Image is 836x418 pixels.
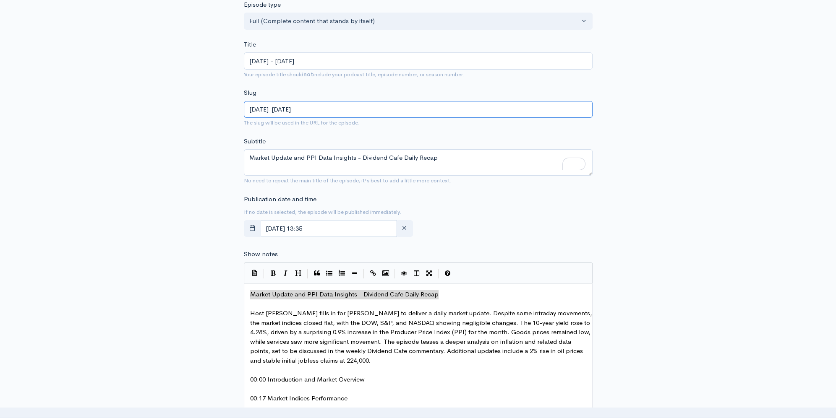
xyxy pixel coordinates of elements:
[367,267,379,280] button: Create Link
[303,71,313,78] strong: not
[363,269,364,278] i: |
[250,394,347,402] span: 00:17 Market Indices Performance
[307,269,308,278] i: |
[336,267,348,280] button: Numbered List
[398,267,410,280] button: Toggle Preview
[323,267,336,280] button: Generic List
[280,267,292,280] button: Italic
[250,375,365,383] span: 00:00 Introduction and Market Overview
[264,269,264,278] i: |
[244,13,593,30] button: Full (Complete content that stands by itself)
[267,267,280,280] button: Bold
[438,269,439,278] i: |
[410,267,423,280] button: Toggle Side by Side
[396,220,413,237] button: clear
[244,119,360,126] small: The slug will be used in the URL for the episode.
[244,208,401,215] small: If no date is selected, the episode will be published immediately.
[348,267,361,280] button: Insert Horizontal Line
[248,267,261,279] button: Insert Show Notes Template
[244,149,593,176] textarea: To enrich screen reader interactions, please activate Accessibility in Grammarly extension settings
[311,267,323,280] button: Quote
[244,137,266,146] label: Subtitle
[442,267,454,280] button: Markdown Guide
[244,88,256,98] label: Slug
[244,52,593,70] input: What is the episode's title?
[244,195,316,204] label: Publication date and time
[250,290,439,298] span: Market Update and PPI Data Insights - Dividend Cafe Daily Recap
[244,220,261,237] button: toggle
[244,249,278,259] label: Show notes
[249,16,580,26] div: Full (Complete content that stands by itself)
[250,309,594,364] span: Host [PERSON_NAME] fills in for [PERSON_NAME] to deliver a daily market update. Despite some intr...
[244,40,256,49] label: Title
[244,71,465,78] small: Your episode title should include your podcast title, episode number, or season number.
[423,267,436,280] button: Toggle Fullscreen
[292,267,305,280] button: Heading
[244,101,593,118] input: title-of-episode
[394,269,395,278] i: |
[244,177,452,184] small: No need to repeat the main title of the episode, it's best to add a little more context.
[379,267,392,280] button: Insert Image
